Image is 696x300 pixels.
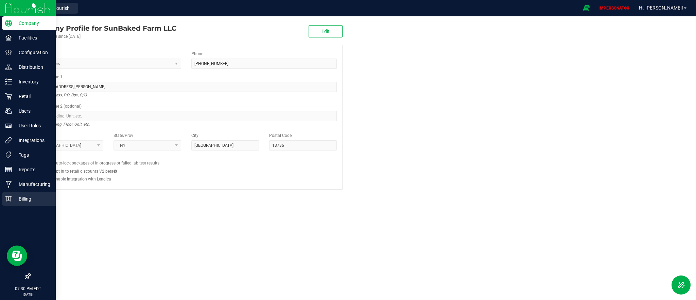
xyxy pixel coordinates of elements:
h2: Configs [36,156,337,160]
p: Manufacturing [12,180,53,188]
input: Address [36,82,337,92]
inline-svg: Retail [5,93,12,100]
inline-svg: Inventory [5,78,12,85]
p: Integrations [12,136,53,144]
inline-svg: Facilities [5,34,12,41]
p: Configuration [12,48,53,57]
inline-svg: Company [5,20,12,27]
p: Retail [12,92,53,100]
inline-svg: Integrations [5,137,12,144]
inline-svg: Users [5,108,12,114]
p: Users [12,107,53,115]
iframe: Resource center [7,246,27,266]
input: (123) 456-7890 [191,59,337,69]
inline-svg: Configuration [5,49,12,56]
p: 07:30 PM EDT [3,286,53,292]
label: Opt in to retail discounts V2 beta [53,168,117,174]
span: Edit [321,29,330,34]
label: Phone [191,51,203,57]
p: Tags [12,151,53,159]
inline-svg: Manufacturing [5,181,12,188]
p: Distribution [12,63,53,71]
label: Enable integration with Lendica [53,176,111,182]
p: Company [12,19,53,27]
span: Open Ecommerce Menu [579,1,594,15]
inline-svg: Distribution [5,64,12,70]
label: Postal Code [269,132,292,139]
i: Street address, P.O. Box, C/O [36,91,87,99]
span: Hi, [PERSON_NAME]! [639,5,683,11]
div: SunBaked Farm LLC [30,23,176,33]
p: Inventory [12,78,53,86]
inline-svg: User Roles [5,122,12,129]
button: Toggle Menu [672,275,691,295]
div: Account active since [DATE] [30,33,176,40]
input: Postal Code [269,140,337,151]
inline-svg: Billing [5,195,12,202]
button: Edit [309,25,343,37]
label: State/Prov [114,132,133,139]
p: Facilities [12,34,53,42]
p: Billing [12,195,53,203]
label: Auto-lock packages of in-progress or failed lab test results [53,160,159,166]
p: Reports [12,165,53,174]
label: City [191,132,198,139]
p: IMPERSONATOR [596,5,632,11]
inline-svg: Tags [5,152,12,158]
label: Address Line 2 (optional) [36,103,82,109]
inline-svg: Reports [5,166,12,173]
input: Suite, Building, Unit, etc. [36,111,337,121]
i: Suite, Building, Floor, Unit, etc. [36,120,90,128]
p: [DATE] [3,292,53,297]
input: City [191,140,259,151]
p: User Roles [12,122,53,130]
